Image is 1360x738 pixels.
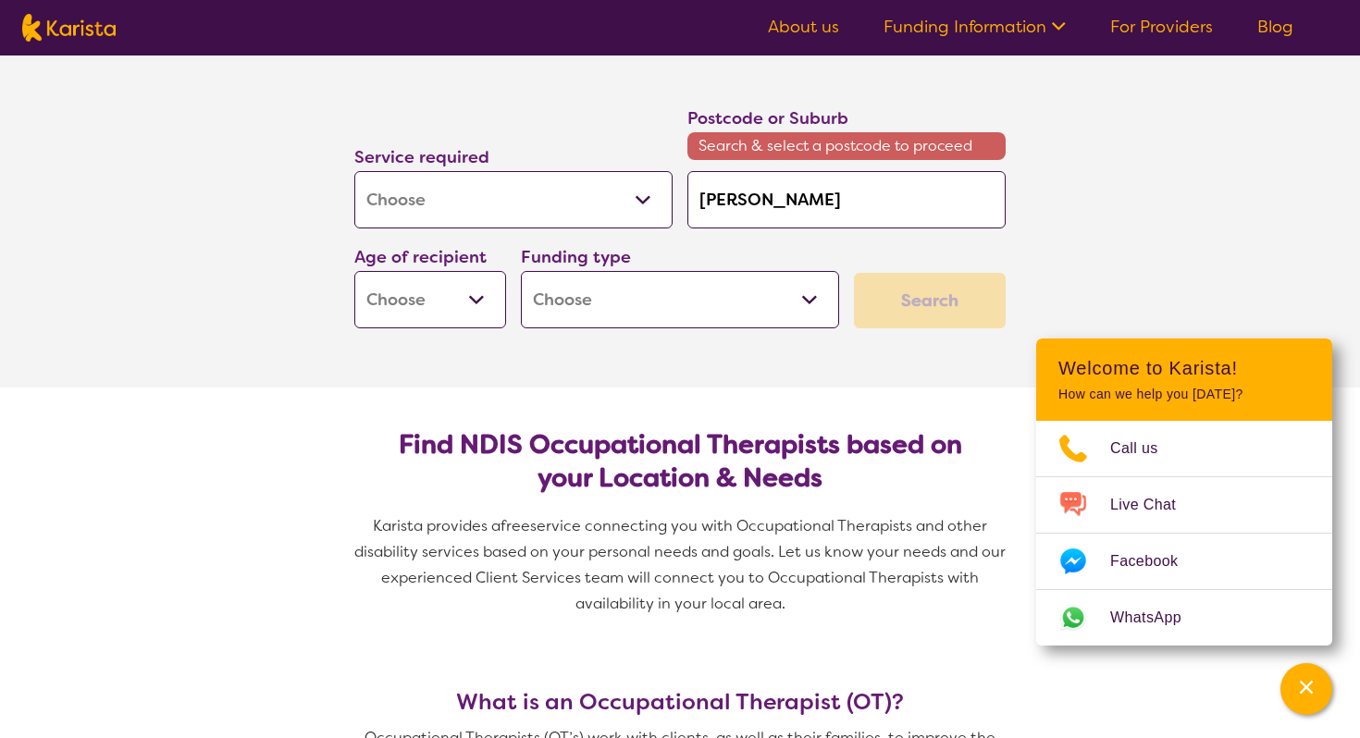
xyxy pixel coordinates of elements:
a: For Providers [1110,16,1213,38]
a: Web link opens in a new tab. [1036,590,1332,646]
label: Funding type [521,246,631,268]
h2: Welcome to Karista! [1058,357,1310,379]
a: Blog [1257,16,1293,38]
ul: Choose channel [1036,421,1332,646]
input: Type [687,171,1006,228]
label: Service required [354,146,489,168]
span: Facebook [1110,547,1200,575]
label: Age of recipient [354,246,487,268]
span: WhatsApp [1110,604,1204,632]
a: About us [768,16,839,38]
span: Search & select a postcode to proceed [687,132,1006,160]
img: Karista logo [22,14,116,42]
button: Channel Menu [1280,663,1332,715]
a: Funding Information [884,16,1066,38]
span: Live Chat [1110,491,1198,519]
span: Karista provides a [373,516,501,535]
span: free [501,516,530,535]
p: How can we help you [DATE]? [1058,387,1310,402]
label: Postcode or Suburb [687,107,848,129]
span: Call us [1110,435,1181,462]
h2: Find NDIS Occupational Therapists based on your Location & Needs [369,428,991,495]
h3: What is an Occupational Therapist (OT)? [347,689,1013,715]
span: service connecting you with Occupational Therapists and other disability services based on your p... [354,516,1009,613]
div: Channel Menu [1036,338,1332,646]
